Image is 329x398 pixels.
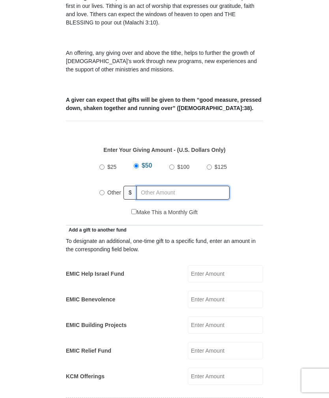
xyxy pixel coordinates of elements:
[131,209,136,215] input: Make This a Monthly Gift
[177,164,189,170] span: $100
[188,317,263,334] input: Enter Amount
[66,321,127,330] label: EMIC Building Projects
[66,228,127,233] span: Add a gift to another fund
[131,209,198,217] label: Make This a Monthly Gift
[142,163,152,169] span: $50
[188,368,263,385] input: Enter Amount
[103,147,225,153] strong: Enter Your Giving Amount - (U.S. Dollars Only)
[66,237,263,254] div: To designate an additional, one-time gift to a specific fund, enter an amount in the correspondin...
[188,265,263,283] input: Enter Amount
[107,190,121,196] span: Other
[107,164,116,170] span: $25
[66,373,105,381] label: KCM Offerings
[66,49,263,74] p: An offering, any giving over and above the tithe, helps to further the growth of [DEMOGRAPHIC_DAT...
[136,186,230,200] input: Other Amount
[66,270,124,278] label: EMIC Help Israel Fund
[66,97,262,112] b: A giver can expect that gifts will be given to them “good measure, pressed down, shaken together ...
[188,342,263,360] input: Enter Amount
[215,164,227,170] span: $125
[123,186,137,200] span: $
[66,296,115,304] label: EMIC Benevolence
[66,347,111,355] label: EMIC Relief Fund
[188,291,263,308] input: Enter Amount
